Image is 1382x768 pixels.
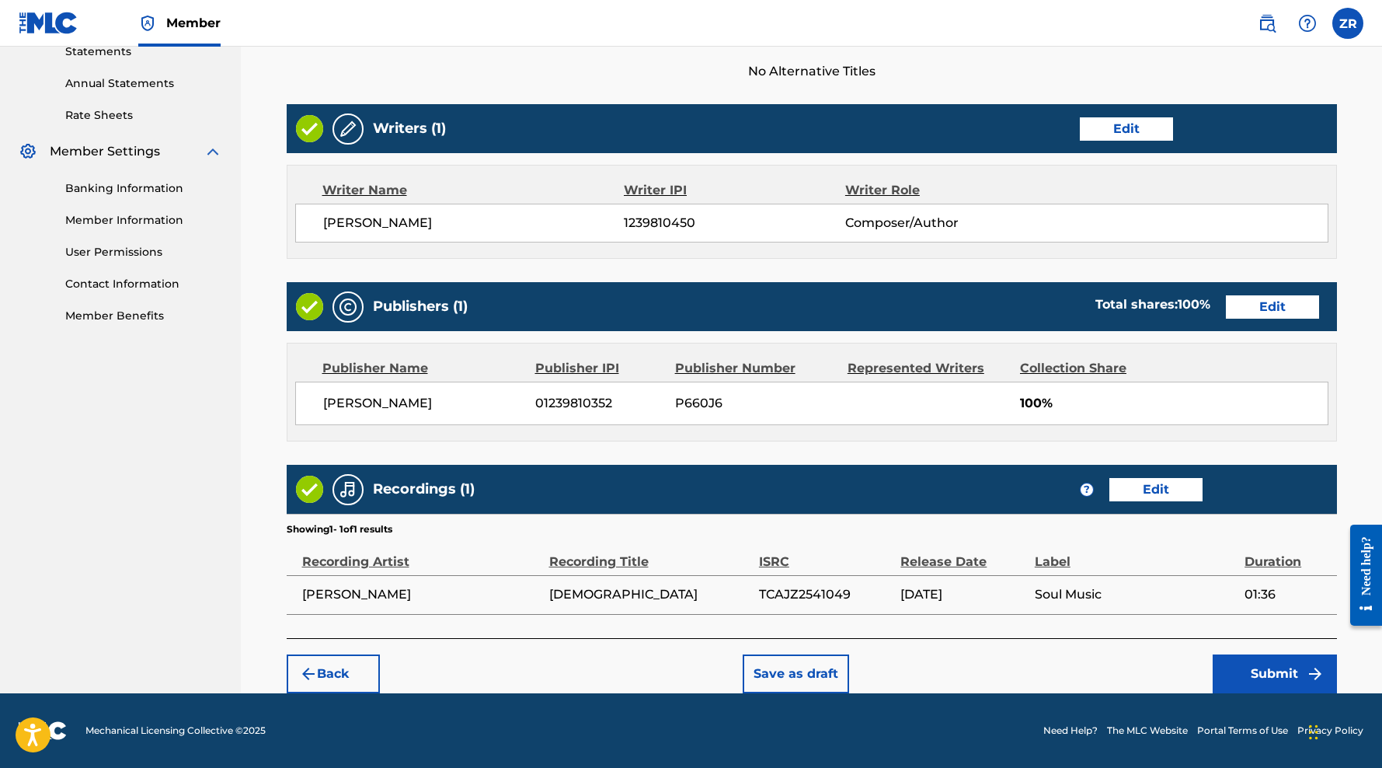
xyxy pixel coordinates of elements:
iframe: Chat Widget [1304,693,1382,768]
a: Annual Statements [65,75,222,92]
div: Help [1292,8,1323,39]
span: P660J6 [675,394,836,413]
div: Publisher Number [675,359,836,378]
span: 01:36 [1244,585,1328,604]
span: ? [1081,483,1093,496]
div: Writer Role [845,181,1046,200]
span: 100% [1020,394,1328,413]
span: TCAJZ2541049 [759,585,893,604]
a: Contact Information [65,276,222,292]
div: Recording Title [549,536,751,571]
div: Writer IPI [624,181,845,200]
img: Writers [339,120,357,138]
a: Public Search [1251,8,1283,39]
div: Label [1035,536,1237,571]
div: Duration [1244,536,1328,571]
img: logo [19,721,67,740]
span: [DATE] [900,585,1026,604]
img: Valid [296,476,323,503]
h5: Publishers (1) [373,298,468,316]
span: Composer/Author [845,214,1046,232]
div: Writer Name [322,181,625,200]
div: Release Date [900,536,1026,571]
a: The MLC Website [1107,724,1188,738]
a: Banking Information [65,180,222,197]
button: Edit [1226,295,1319,319]
img: Publishers [339,298,357,316]
a: Privacy Policy [1297,724,1363,738]
img: Valid [296,115,323,142]
div: Total shares: [1095,295,1210,314]
div: User Menu [1332,8,1363,39]
img: 7ee5dd4eb1f8a8e3ef2f.svg [299,665,318,683]
h5: Recordings (1) [373,480,475,498]
h5: Writers (1) [373,120,446,138]
span: [DEMOGRAPHIC_DATA] [549,585,751,604]
span: Soul Music [1035,585,1237,604]
button: Submit [1213,655,1337,693]
span: [PERSON_NAME] [323,394,524,413]
img: Member Settings [19,142,37,161]
button: Back [287,655,380,693]
div: Represented Writers [848,359,1008,378]
img: help [1298,14,1317,33]
a: Need Help? [1043,724,1098,738]
span: 01239810352 [535,394,663,413]
button: Edit [1109,478,1203,501]
a: Portal Terms of Use [1197,724,1288,738]
a: Member Information [65,212,222,229]
img: search [1258,14,1276,33]
button: Edit [1080,117,1173,141]
div: Publisher IPI [535,359,663,378]
div: Drag [1309,709,1318,756]
img: Top Rightsholder [138,14,157,33]
a: Rate Sheets [65,107,222,124]
img: MLC Logo [19,12,78,34]
span: 100 % [1178,297,1210,312]
div: Collection Share [1020,359,1171,378]
span: Member [166,14,221,32]
span: Mechanical Licensing Collective © 2025 [85,724,266,738]
div: ISRC [759,536,893,571]
img: expand [204,142,222,161]
a: User Permissions [65,244,222,260]
button: Save as draft [743,655,849,693]
div: Recording Artist [302,536,541,571]
a: Member Benefits [65,308,222,324]
span: [PERSON_NAME] [323,214,625,232]
span: No Alternative Titles [287,62,1337,81]
div: Publisher Name [322,359,524,378]
img: f7272a7cc735f4ea7f67.svg [1306,665,1325,683]
span: 1239810450 [624,214,844,232]
span: Member Settings [50,142,160,161]
img: Recordings [339,480,357,499]
iframe: Resource Center [1338,511,1382,640]
a: Statements [65,44,222,60]
span: [PERSON_NAME] [302,585,541,604]
p: Showing 1 - 1 of 1 results [287,522,392,536]
img: Valid [296,293,323,320]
